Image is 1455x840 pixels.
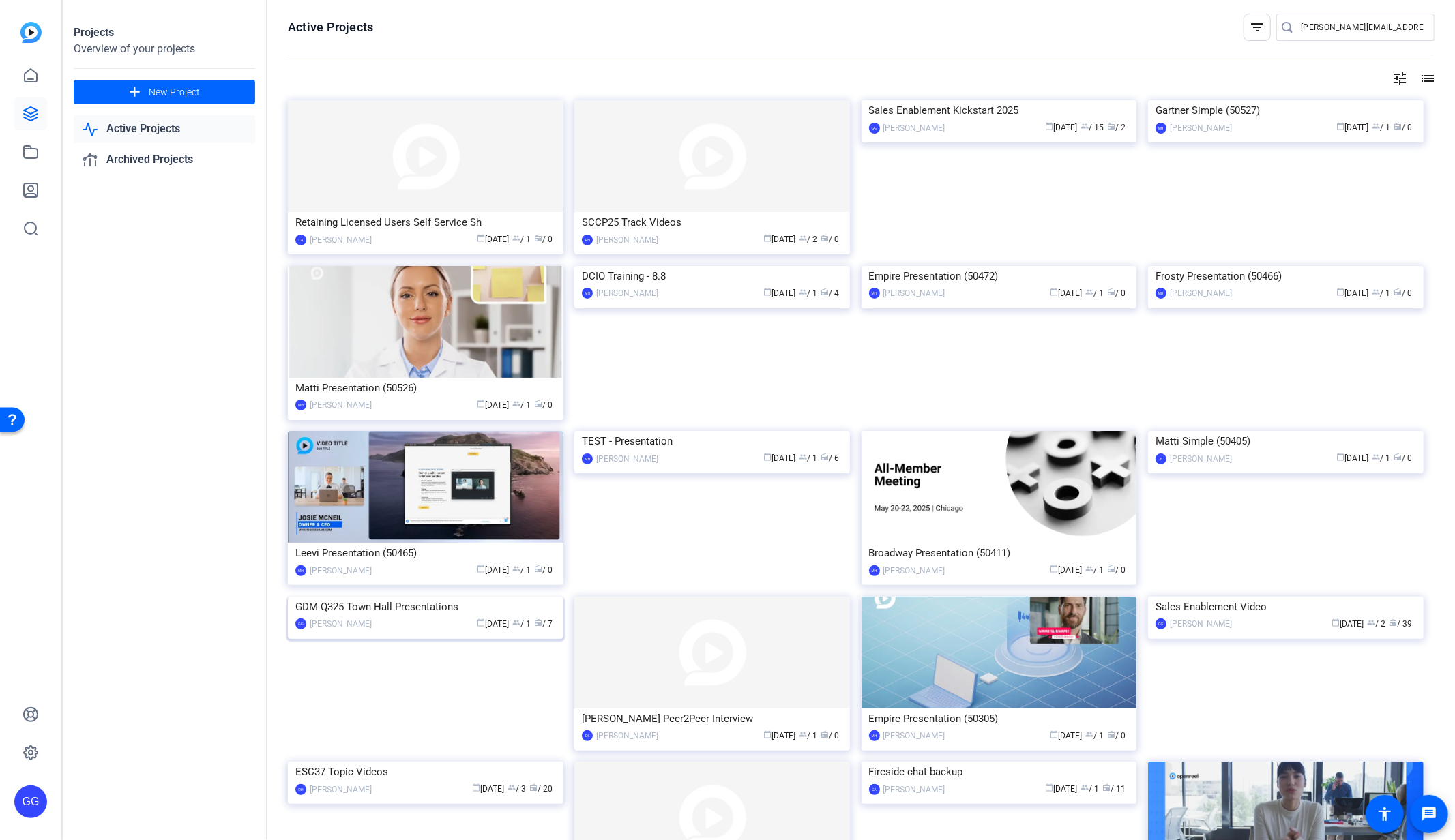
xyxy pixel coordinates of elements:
[799,731,817,740] span: / 1
[1102,783,1111,792] span: radio
[869,288,880,299] div: MH
[477,618,485,627] span: calendar_today
[799,234,807,242] span: group
[1337,122,1345,130] span: calendar_today
[799,288,807,296] span: group
[295,597,556,617] div: GDM Q325 Town Hall Presentations
[126,84,143,101] mat-icon: add
[1372,123,1391,132] span: / 1
[1107,122,1115,130] span: radio
[1050,565,1082,575] span: [DATE]
[477,400,485,408] span: calendar_today
[1418,70,1435,87] mat-icon: list
[1045,784,1077,794] span: [DATE]
[295,543,556,563] div: Leevi Presentation (50465)
[763,453,771,461] span: calendar_today
[1107,123,1126,132] span: / 2
[1156,431,1416,451] div: Matti Simple (50405)
[1045,783,1053,792] span: calendar_today
[310,398,372,412] div: [PERSON_NAME]
[512,619,531,629] span: / 1
[1372,453,1381,461] span: group
[869,565,880,576] div: MH
[477,235,509,244] span: [DATE]
[1377,806,1393,822] mat-icon: accessibility
[1390,618,1398,627] span: radio
[582,708,842,729] div: [PERSON_NAME] Peer2Peer Interview
[310,564,372,577] div: [PERSON_NAME]
[883,564,945,577] div: [PERSON_NAME]
[1045,122,1053,130] span: calendar_today
[1045,123,1077,132] span: [DATE]
[1332,619,1364,629] span: [DATE]
[1107,565,1126,575] span: / 0
[1081,783,1089,792] span: group
[596,233,658,247] div: [PERSON_NAME]
[310,783,372,796] div: [PERSON_NAME]
[310,617,372,631] div: [PERSON_NAME]
[74,146,255,174] a: Archived Projects
[869,708,1130,729] div: Empire Presentation (50305)
[821,731,839,740] span: / 0
[1085,565,1104,575] span: / 1
[1170,286,1232,300] div: [PERSON_NAME]
[1081,123,1104,132] span: / 15
[1249,19,1265,35] mat-icon: filter_list
[512,565,520,573] span: group
[1337,453,1369,463] span: [DATE]
[869,123,880,134] div: GG
[1081,784,1099,794] span: / 1
[1368,619,1386,629] span: / 2
[1085,565,1093,573] span: group
[1050,730,1058,738] span: calendar_today
[1332,618,1340,627] span: calendar_today
[582,212,842,232] div: SCCP25 Track Videos
[763,288,795,298] span: [DATE]
[20,22,42,43] img: blue-gradient.svg
[512,618,520,627] span: group
[288,19,373,35] h1: Active Projects
[1170,617,1232,631] div: [PERSON_NAME]
[1337,453,1345,461] span: calendar_today
[534,618,542,627] span: radio
[1372,453,1391,463] span: / 1
[295,212,556,232] div: Retaining Licensed Users Self Service Sh
[1337,123,1369,132] span: [DATE]
[763,235,795,244] span: [DATE]
[477,565,509,575] span: [DATE]
[1390,619,1413,629] span: / 39
[508,784,526,794] span: / 3
[295,235,306,245] div: CA
[534,565,542,573] span: radio
[799,730,807,738] span: group
[512,235,531,244] span: / 1
[1107,730,1115,738] span: radio
[1156,288,1166,299] div: MH
[1085,730,1093,738] span: group
[582,266,842,286] div: DCIO Training - 8.8
[582,288,593,299] div: MH
[295,762,556,782] div: ESC37 Topic Videos
[1394,288,1402,296] span: radio
[1156,618,1166,629] div: GG
[1421,806,1437,822] mat-icon: message
[763,288,771,296] span: calendar_today
[883,783,945,796] div: [PERSON_NAME]
[295,378,556,398] div: Matti Presentation (50526)
[869,784,880,795] div: CA
[883,729,945,742] div: [PERSON_NAME]
[1107,288,1126,298] span: / 0
[1170,452,1232,466] div: [PERSON_NAME]
[821,288,829,296] span: radio
[295,400,306,410] div: MH
[821,234,829,242] span: radio
[1368,618,1376,627] span: group
[1085,288,1093,296] span: group
[477,619,509,629] span: [DATE]
[477,400,509,410] span: [DATE]
[1156,453,1166,464] div: JB
[1085,731,1104,740] span: / 1
[295,784,306,795] div: RH
[149,85,200,100] span: New Project
[534,400,553,410] span: / 0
